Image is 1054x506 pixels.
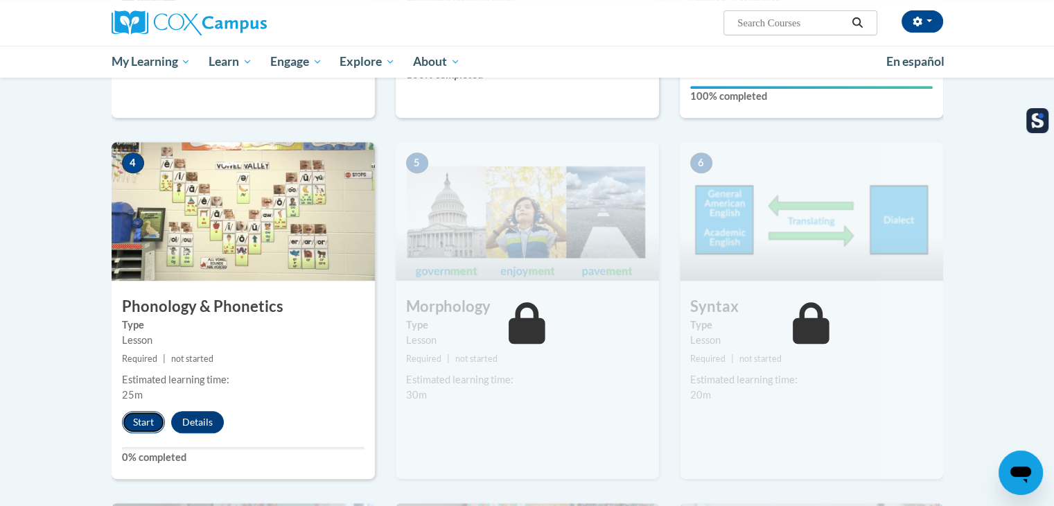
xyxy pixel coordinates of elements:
[406,333,649,348] div: Lesson
[999,451,1043,495] iframe: Button to launch messaging window
[690,86,933,89] div: Your progress
[122,372,364,387] div: Estimated learning time:
[404,46,469,78] a: About
[122,317,364,333] label: Type
[690,372,933,387] div: Estimated learning time:
[731,354,734,364] span: |
[209,53,252,70] span: Learn
[690,89,933,104] label: 100% completed
[877,47,954,76] a: En español
[340,53,395,70] span: Explore
[680,142,943,281] img: Course Image
[680,296,943,317] h3: Syntax
[690,317,933,333] label: Type
[91,46,964,78] div: Main menu
[690,152,712,173] span: 6
[396,142,659,281] img: Course Image
[112,296,375,317] h3: Phonology & Phonetics
[902,10,943,33] button: Account Settings
[406,372,649,387] div: Estimated learning time:
[690,333,933,348] div: Lesson
[396,296,659,317] h3: Morphology
[261,46,331,78] a: Engage
[455,354,498,364] span: not started
[171,354,213,364] span: not started
[171,411,224,433] button: Details
[122,389,143,401] span: 25m
[406,389,427,401] span: 30m
[112,142,375,281] img: Course Image
[406,152,428,173] span: 5
[690,354,726,364] span: Required
[122,411,165,433] button: Start
[413,53,460,70] span: About
[122,354,157,364] span: Required
[739,354,782,364] span: not started
[111,53,191,70] span: My Learning
[736,15,847,31] input: Search Courses
[886,54,945,69] span: En español
[122,450,364,465] label: 0% completed
[122,152,144,173] span: 4
[406,354,441,364] span: Required
[406,317,649,333] label: Type
[112,10,375,35] a: Cox Campus
[122,333,364,348] div: Lesson
[270,53,322,70] span: Engage
[103,46,200,78] a: My Learning
[447,354,450,364] span: |
[200,46,261,78] a: Learn
[163,354,166,364] span: |
[112,10,267,35] img: Cox Campus
[690,389,711,401] span: 20m
[847,15,868,31] button: Search
[331,46,404,78] a: Explore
